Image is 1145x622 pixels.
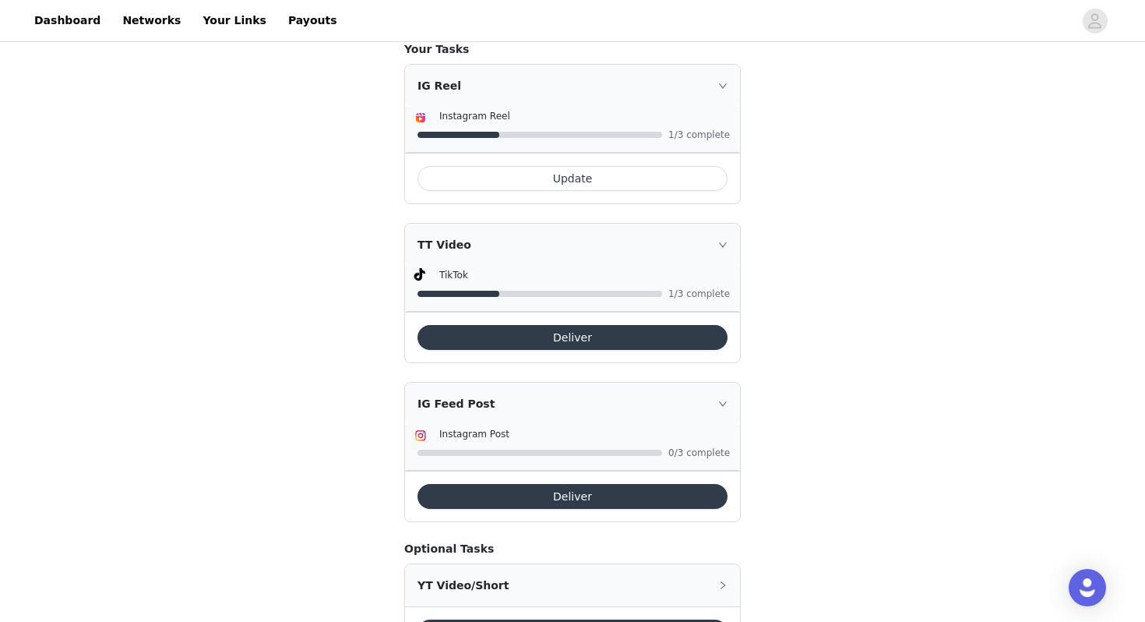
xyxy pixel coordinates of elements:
span: Instagram Post [439,429,509,440]
span: 1/3 complete [668,289,731,299]
span: 1/3 complete [668,130,731,140]
div: avatar [1087,9,1102,34]
a: Networks [113,3,190,38]
i: icon: right [718,399,728,408]
span: 0/3 complete [668,448,731,458]
button: Deliver [417,325,728,350]
h4: Optional Tasks [404,541,741,557]
div: Open Intercom Messenger [1069,569,1106,606]
a: Your Links [193,3,276,38]
i: icon: right [718,240,728,249]
img: Instagram Icon [414,429,427,442]
button: Deliver [417,484,728,509]
a: Dashboard [25,3,110,38]
i: icon: right [718,581,728,590]
i: icon: right [718,81,728,90]
h4: Your Tasks [404,41,741,58]
img: Instagram Reels Icon [414,111,427,124]
span: TikTok [439,270,468,281]
button: Update [417,166,728,191]
span: Instagram Reel [439,111,510,122]
div: icon: rightIG Feed Post [405,383,740,425]
div: icon: rightTT Video [405,224,740,266]
div: icon: rightIG Reel [405,65,740,107]
a: Payouts [279,3,347,38]
div: icon: rightYT Video/Short [405,564,740,606]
